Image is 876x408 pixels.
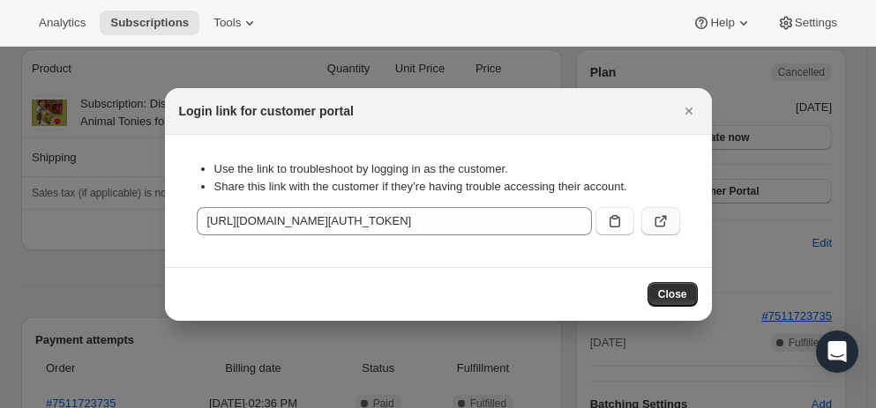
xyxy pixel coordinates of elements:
li: Share this link with the customer if they’re having trouble accessing their account. [214,178,680,196]
button: Settings [767,11,848,35]
button: Help [682,11,762,35]
button: Close [677,99,701,123]
button: Analytics [28,11,96,35]
button: Close [648,282,698,307]
span: Close [658,287,687,301]
div: Open Intercom Messenger [816,330,858,373]
span: Help [710,16,734,30]
span: Tools [213,16,241,30]
button: Tools [203,11,269,35]
h2: Login link for customer portal [179,102,354,120]
li: Use the link to troubleshoot by logging in as the customer. [214,160,680,178]
button: Subscriptions [100,11,199,35]
span: Settings [795,16,837,30]
span: Subscriptions [110,16,189,30]
span: Analytics [39,16,86,30]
